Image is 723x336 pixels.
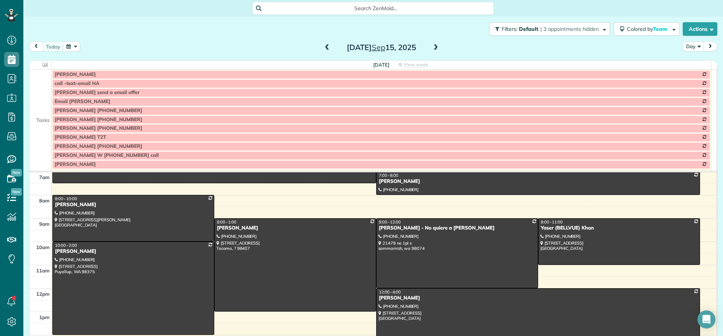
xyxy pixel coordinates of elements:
span: 9am [39,221,50,227]
div: Yaser (BELLVUE) Khan [540,225,698,231]
span: 12:00 - 4:00 [379,289,401,295]
span: Team [653,26,668,32]
span: [PERSON_NAME] [PHONE_NUMBER] [55,108,142,114]
button: today [43,41,64,52]
a: Filters: Default | 3 appointments hidden [485,22,610,36]
span: 7am [39,174,50,180]
span: [PERSON_NAME] T2T [55,134,106,140]
span: 12pm [36,291,50,297]
button: Actions [683,22,717,36]
div: Open Intercom Messenger [697,310,715,328]
span: 8am [39,198,50,204]
button: Day [683,41,704,52]
span: [DATE] [373,62,389,68]
span: 8:00 - 10:00 [55,196,77,201]
div: [PERSON_NAME] - No quiere a [PERSON_NAME] [378,225,536,231]
div: [PERSON_NAME] [55,248,212,255]
span: View week [404,62,428,68]
span: [PERSON_NAME] [55,161,96,167]
span: Colored by [627,26,670,32]
span: [PERSON_NAME] [PHONE_NUMBER] [55,125,142,131]
span: [PERSON_NAME] [PHONE_NUMBER] [55,143,142,149]
span: New [11,188,22,196]
h2: [DATE] 15, 2025 [334,43,429,52]
span: 10:00 - 2:00 [55,243,77,248]
span: [PERSON_NAME] send a email offer [55,90,140,96]
span: 11am [36,268,50,274]
span: [PERSON_NAME] W [PHONE_NUMBER] call [55,152,159,158]
span: 9:00 - 1:00 [217,219,236,225]
span: New [11,169,22,176]
span: | 3 appointments hidden [540,26,599,32]
div: [PERSON_NAME] [55,202,212,208]
span: Filters: [502,26,517,32]
span: 9:00 - 12:00 [379,219,401,225]
div: [PERSON_NAME] [378,295,698,301]
span: Sep [372,43,385,52]
button: Colored byTeam [614,22,680,36]
button: next [703,41,717,52]
button: prev [29,41,43,52]
span: Email [PERSON_NAME] [55,99,110,105]
span: 1pm [39,314,50,320]
span: 9:00 - 11:00 [541,219,563,225]
span: [PERSON_NAME] [55,71,96,78]
span: [PERSON_NAME] [PHONE_NUMBER] [55,117,142,123]
span: Default [519,26,539,32]
div: [PERSON_NAME] [378,178,698,185]
button: Filters: Default | 3 appointments hidden [489,22,610,36]
span: call -text-email HA [55,81,99,87]
div: [PERSON_NAME] [217,225,374,231]
span: 7:00 - 8:00 [379,173,398,178]
span: 10am [36,244,50,250]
